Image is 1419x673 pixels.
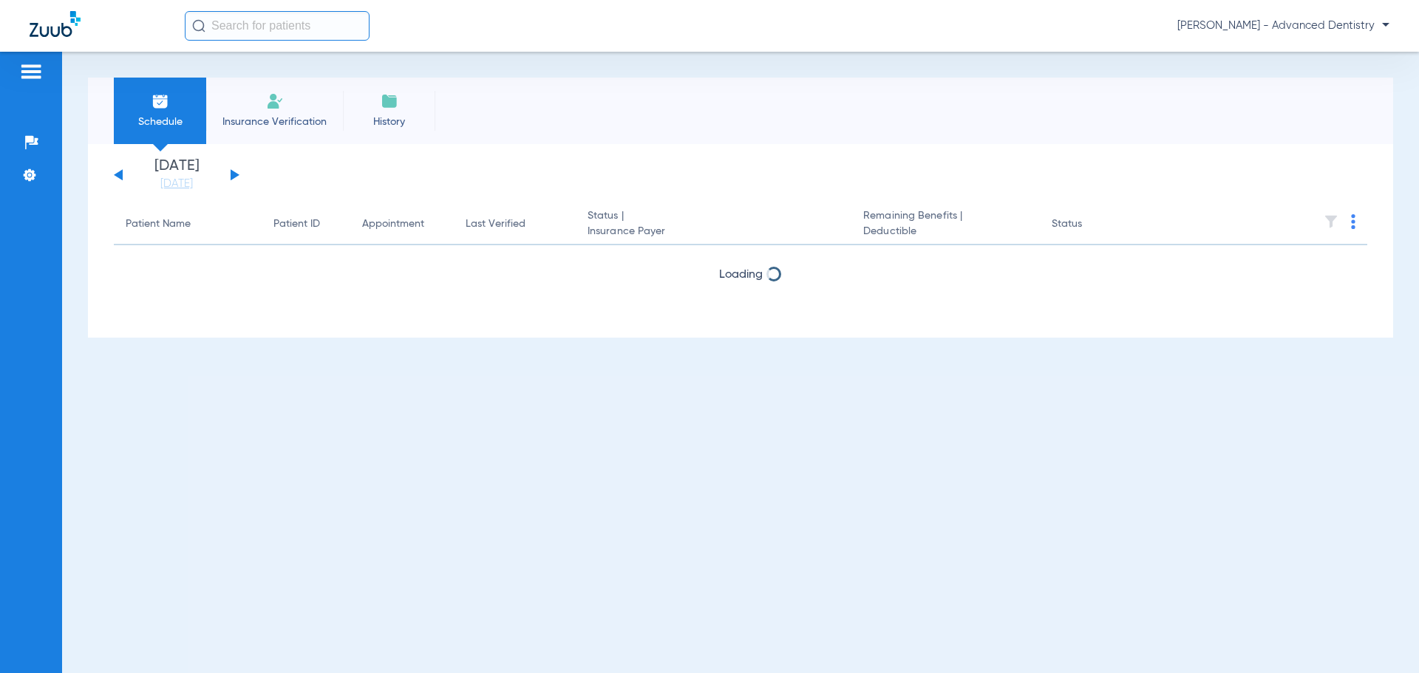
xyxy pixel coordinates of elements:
[217,115,332,129] span: Insurance Verification
[381,92,398,110] img: History
[192,19,205,33] img: Search Icon
[588,224,840,239] span: Insurance Payer
[576,204,851,245] th: Status |
[863,224,1027,239] span: Deductible
[132,177,221,191] a: [DATE]
[362,216,424,232] div: Appointment
[273,216,320,232] div: Patient ID
[354,115,424,129] span: History
[152,92,169,110] img: Schedule
[1324,214,1338,229] img: filter.svg
[19,63,43,81] img: hamburger-icon
[1351,214,1355,229] img: group-dot-blue.svg
[466,216,564,232] div: Last Verified
[125,115,195,129] span: Schedule
[1040,204,1140,245] th: Status
[185,11,370,41] input: Search for patients
[126,216,191,232] div: Patient Name
[126,216,250,232] div: Patient Name
[851,204,1039,245] th: Remaining Benefits |
[30,11,81,37] img: Zuub Logo
[266,92,284,110] img: Manual Insurance Verification
[466,216,525,232] div: Last Verified
[362,216,442,232] div: Appointment
[273,216,338,232] div: Patient ID
[1177,18,1389,33] span: [PERSON_NAME] - Advanced Dentistry
[719,269,763,281] span: Loading
[132,159,221,191] li: [DATE]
